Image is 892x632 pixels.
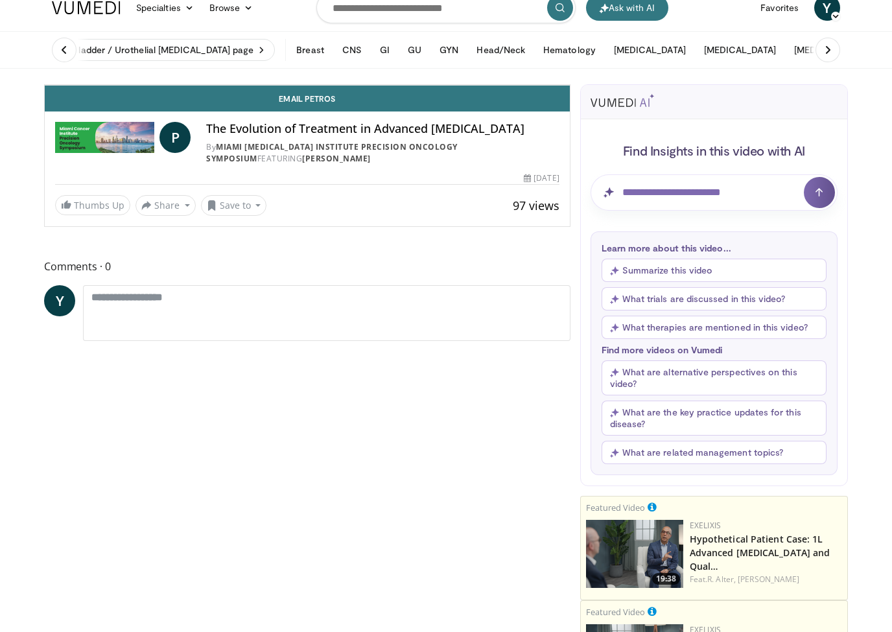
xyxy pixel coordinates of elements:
h4: Find Insights in this video with AI [591,142,838,159]
button: GI [372,37,397,63]
a: Y [44,285,75,316]
button: What are alternative perspectives on this video? [602,360,827,395]
img: 7f860e55-decd-49ee-8c5f-da08edcb9540.png.150x105_q85_crop-smart_upscale.png [586,520,683,588]
a: Visit Bladder / Urothelial [MEDICAL_DATA] page [44,39,275,61]
button: What trials are discussed in this video? [602,287,827,310]
a: [PERSON_NAME] [738,574,799,585]
button: GYN [432,37,466,63]
a: [PERSON_NAME] [302,153,371,164]
h4: The Evolution of Treatment in Advanced [MEDICAL_DATA] [206,122,559,136]
button: What therapies are mentioned in this video? [602,316,827,339]
small: Featured Video [586,502,645,513]
video-js: Video Player [45,85,570,86]
button: What are related management topics? [602,441,827,464]
img: VuMedi Logo [52,1,121,14]
button: Hematology [535,37,604,63]
a: Exelixis [690,520,721,531]
span: Comments 0 [44,258,570,275]
button: [MEDICAL_DATA] [606,37,694,63]
div: By FEATURING [206,141,559,165]
button: Share [135,195,196,216]
img: vumedi-ai-logo.svg [591,94,654,107]
p: Learn more about this video... [602,242,827,253]
p: Find more videos on Vumedi [602,344,827,355]
a: P [159,122,191,153]
button: [MEDICAL_DATA] [786,37,874,63]
small: Featured Video [586,606,645,618]
a: Hypothetical Patient Case: 1L Advanced [MEDICAL_DATA] and Qual… [690,533,830,572]
a: 19:38 [586,520,683,588]
button: GU [400,37,429,63]
button: Breast [288,37,331,63]
button: [MEDICAL_DATA] [696,37,784,63]
span: 97 views [513,198,559,213]
button: What are the key practice updates for this disease? [602,401,827,436]
div: Feat. [690,574,842,585]
a: R. Alter, [707,574,736,585]
div: [DATE] [524,172,559,184]
a: Miami [MEDICAL_DATA] Institute Precision Oncology Symposium [206,141,458,164]
button: Save to [201,195,267,216]
button: Head/Neck [469,37,533,63]
img: Miami Cancer Institute Precision Oncology Symposium [55,122,154,153]
a: Email Petros [45,86,570,111]
a: Thumbs Up [55,195,130,215]
button: CNS [334,37,370,63]
button: Summarize this video [602,259,827,282]
input: Question for AI [591,174,838,211]
span: 19:38 [652,573,680,585]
